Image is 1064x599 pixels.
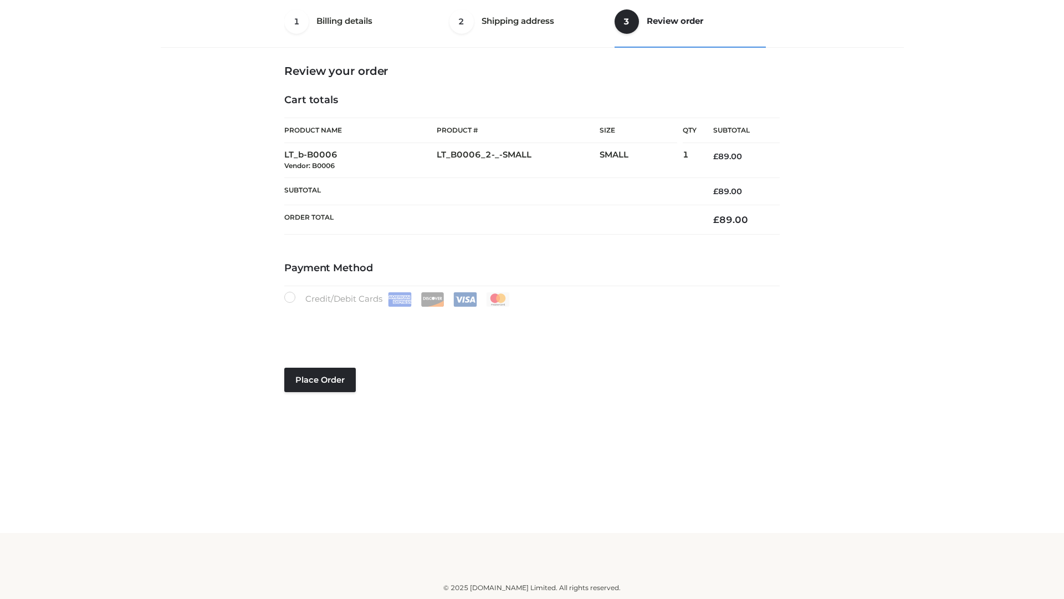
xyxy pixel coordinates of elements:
div: © 2025 [DOMAIN_NAME] Limited. All rights reserved. [165,582,899,593]
img: Amex [388,292,412,307]
th: Subtotal [697,118,780,143]
bdi: 89.00 [713,186,742,196]
span: £ [713,214,719,225]
td: LT_B0006_2-_-SMALL [437,143,600,178]
img: Visa [453,292,477,307]
th: Order Total [284,205,697,235]
button: Place order [284,368,356,392]
span: £ [713,151,718,161]
span: £ [713,186,718,196]
small: Vendor: B0006 [284,161,335,170]
th: Size [600,118,677,143]
td: SMALL [600,143,683,178]
th: Product # [437,118,600,143]
h4: Payment Method [284,262,780,275]
th: Product Name [284,118,437,143]
label: Credit/Debit Cards [284,292,511,307]
th: Qty [683,118,697,143]
th: Subtotal [284,177,697,205]
h3: Review your order [284,64,780,78]
td: 1 [683,143,697,178]
img: Mastercard [486,292,510,307]
iframe: Secure payment input frame [282,304,777,345]
td: LT_b-B0006 [284,143,437,178]
h4: Cart totals [284,94,780,106]
img: Discover [421,292,444,307]
bdi: 89.00 [713,214,748,225]
bdi: 89.00 [713,151,742,161]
